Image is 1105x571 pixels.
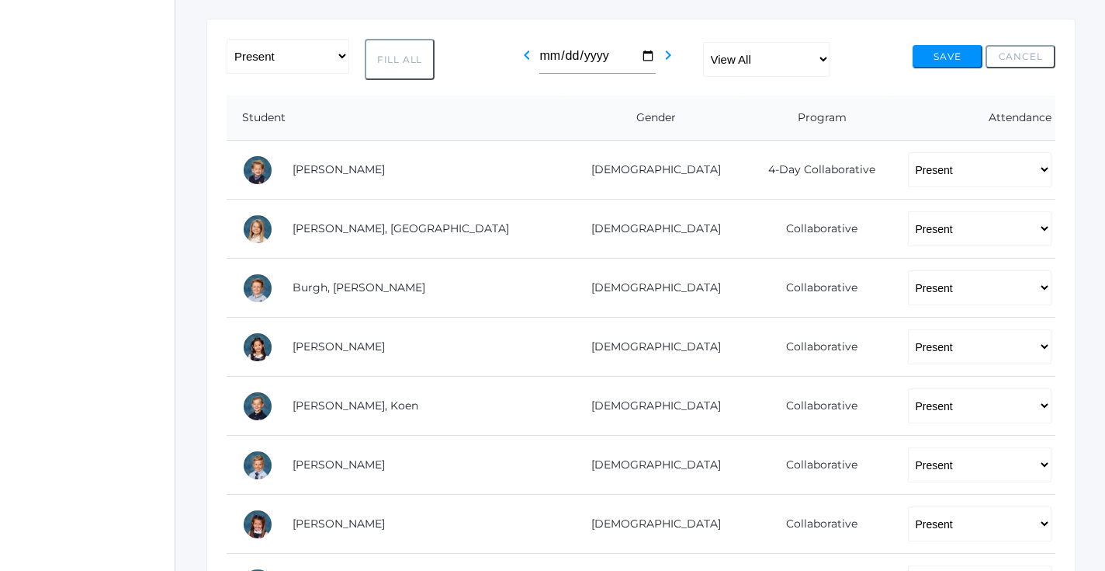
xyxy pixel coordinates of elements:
td: Collaborative [740,377,892,436]
button: Fill All [365,39,435,80]
button: Cancel [985,45,1055,68]
td: [DEMOGRAPHIC_DATA] [561,259,740,318]
a: [PERSON_NAME] [293,517,385,531]
td: Collaborative [740,436,892,495]
div: Nolan Alstot [242,155,273,186]
td: [DEMOGRAPHIC_DATA] [561,377,740,436]
a: [PERSON_NAME], Koen [293,399,418,413]
td: [DEMOGRAPHIC_DATA] [561,436,740,495]
td: Collaborative [740,200,892,259]
td: [DEMOGRAPHIC_DATA] [561,495,740,554]
a: chevron_right [659,53,677,68]
a: [PERSON_NAME] [293,458,385,472]
a: Burgh, [PERSON_NAME] [293,280,425,294]
a: [PERSON_NAME] [293,339,385,353]
div: Liam Culver [242,450,273,481]
td: Collaborative [740,495,892,554]
div: Koen Crocker [242,391,273,422]
td: Collaborative [740,259,892,318]
th: Program [740,96,892,141]
a: [PERSON_NAME], [GEOGRAPHIC_DATA] [293,221,509,235]
a: [PERSON_NAME] [293,162,385,176]
th: Student [227,96,561,141]
td: [DEMOGRAPHIC_DATA] [561,200,740,259]
td: [DEMOGRAPHIC_DATA] [561,318,740,377]
td: [DEMOGRAPHIC_DATA] [561,141,740,200]
td: Collaborative [740,318,892,377]
td: 4-Day Collaborative [740,141,892,200]
i: chevron_right [659,46,677,64]
th: Attendance [892,96,1055,141]
th: Gender [561,96,740,141]
div: Gibson Burgh [242,273,273,304]
div: Hazel Doss [242,509,273,540]
button: Save [913,45,982,68]
a: chevron_left [518,53,536,68]
div: Isla Armstrong [242,214,273,245]
div: Whitney Chea [242,332,273,363]
i: chevron_left [518,46,536,64]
